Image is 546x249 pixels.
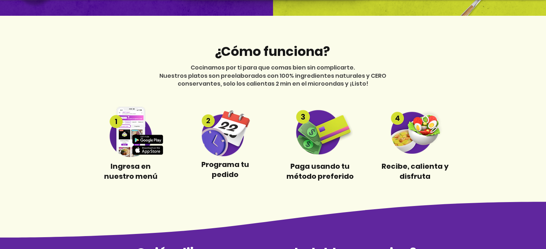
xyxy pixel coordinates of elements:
span: Recibe, calienta y disfruta [382,161,449,181]
iframe: Messagebird Livechat Widget [504,207,539,242]
img: Step3 compress.png [287,109,354,154]
span: Nuestros platos son preelaborados con 100% ingredientes naturales y CERO conservantes, solo los c... [159,72,386,88]
img: Step 2 compress.png [192,107,259,156]
span: Programa tu pedido [201,159,249,179]
img: Step 4 compress.png [382,110,449,154]
span: Cocinamos por ti para que comas bien sin complicarte. [191,63,355,72]
span: Ingresa en nuestro menú [104,161,158,181]
img: Step 1 compress.png [97,107,164,157]
span: Paga usando tu método preferido [286,161,354,181]
span: ¿Cómo funciona? [214,42,330,61]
